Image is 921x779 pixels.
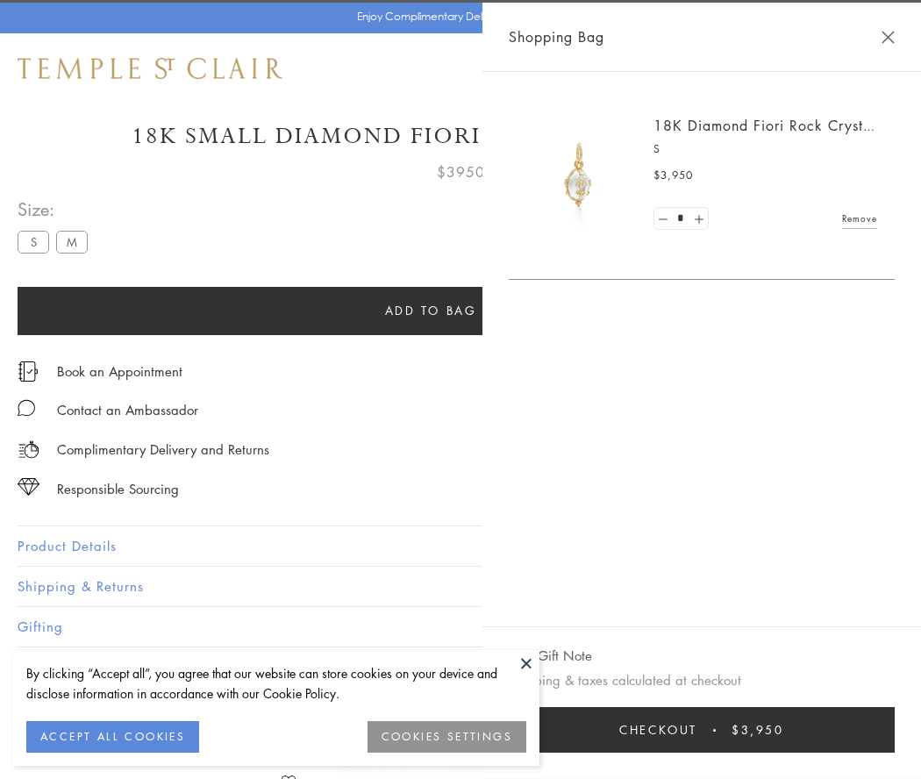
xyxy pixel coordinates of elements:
[357,8,556,25] p: Enjoy Complimentary Delivery & Returns
[56,231,88,253] label: M
[509,25,604,48] span: Shopping Bag
[882,31,895,44] button: Close Shopping Bag
[18,231,49,253] label: S
[57,439,269,461] p: Complimentary Delivery and Returns
[57,361,182,381] a: Book an Appointment
[18,361,39,382] img: icon_appointment.svg
[526,123,632,228] img: P51889-E11FIORI
[18,195,95,224] span: Size:
[689,208,707,230] a: Set quantity to 2
[654,208,672,230] a: Set quantity to 0
[18,121,903,152] h1: 18K Small Diamond Fiori Rock Crystal Amulet
[368,721,526,753] button: COOKIES SETTINGS
[57,478,179,500] div: Responsible Sourcing
[18,478,39,496] img: icon_sourcing.svg
[57,399,198,421] div: Contact an Ambassador
[509,707,895,753] button: Checkout $3,950
[653,140,877,158] p: S
[18,58,282,79] img: Temple St. Clair
[437,161,485,183] span: $3950
[385,301,477,320] span: Add to bag
[26,721,199,753] button: ACCEPT ALL COOKIES
[509,645,592,667] button: Add Gift Note
[18,399,35,417] img: MessageIcon-01_2.svg
[18,439,39,461] img: icon_delivery.svg
[619,720,697,740] span: Checkout
[18,607,903,647] button: Gifting
[26,663,526,704] div: By clicking “Accept all”, you agree that our website can store cookies on your device and disclos...
[842,209,877,228] a: Remove
[18,526,903,566] button: Product Details
[509,669,895,691] p: Shipping & taxes calculated at checkout
[18,567,903,606] button: Shipping & Returns
[18,287,844,335] button: Add to bag
[732,720,784,740] span: $3,950
[653,167,693,184] span: $3,950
